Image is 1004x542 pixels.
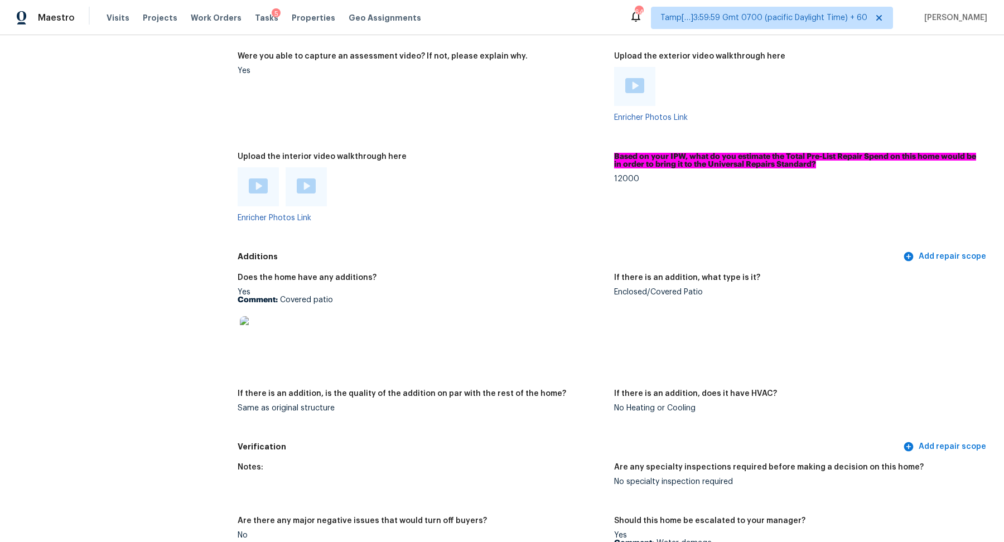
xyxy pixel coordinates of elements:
[38,12,75,23] span: Maestro
[614,390,777,398] h5: If there is an addition, does it have HVAC?
[349,12,421,23] span: Geo Assignments
[635,7,643,18] div: 640
[238,214,311,222] a: Enricher Photos Link
[901,246,991,267] button: Add repair scope
[191,12,242,23] span: Work Orders
[238,251,901,263] h5: Additions
[238,463,263,471] h5: Notes:
[238,404,605,412] div: Same as original structure
[901,437,991,457] button: Add repair scope
[905,250,986,264] span: Add repair scope
[292,12,335,23] span: Properties
[625,78,644,93] img: Play Video
[255,14,278,22] span: Tasks
[614,274,760,282] h5: If there is an addition, what type is it?
[238,67,605,75] div: Yes
[272,8,281,20] div: 5
[238,296,605,304] p: Covered patio
[249,178,268,195] a: Play Video
[614,463,924,471] h5: Are any specialty inspections required before making a decision on this home?
[660,12,867,23] span: Tamp[…]3:59:59 Gmt 0700 (pacific Daylight Time) + 60
[625,78,644,95] a: Play Video
[614,153,976,168] ah_el_jm_1744356652951: Based on your IPW, what do you estimate the Total Pre-List Repair Spend on this home would be in ...
[297,178,316,193] img: Play Video
[297,178,316,195] a: Play Video
[614,517,805,525] h5: Should this home be escalated to your manager?
[614,404,982,412] div: No Heating or Cooling
[238,517,487,525] h5: Are there any major negative issues that would turn off buyers?
[238,390,566,398] h5: If there is an addition, is the quality of the addition on par with the rest of the home?
[238,153,407,161] h5: Upload the interior video walkthrough here
[238,274,376,282] h5: Does the home have any additions?
[249,178,268,193] img: Play Video
[238,296,278,304] b: Comment:
[238,52,528,60] h5: Were you able to capture an assessment video? If not, please explain why.
[143,12,177,23] span: Projects
[238,531,605,539] div: No
[905,440,986,454] span: Add repair scope
[614,52,785,60] h5: Upload the exterior video walkthrough here
[614,114,688,122] a: Enricher Photos Link
[614,175,982,183] div: 12000
[107,12,129,23] span: Visits
[614,288,982,296] div: Enclosed/Covered Patio
[614,478,982,486] div: No specialty inspection required
[238,288,605,359] div: Yes
[238,441,901,453] h5: Verification
[920,12,987,23] span: [PERSON_NAME]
